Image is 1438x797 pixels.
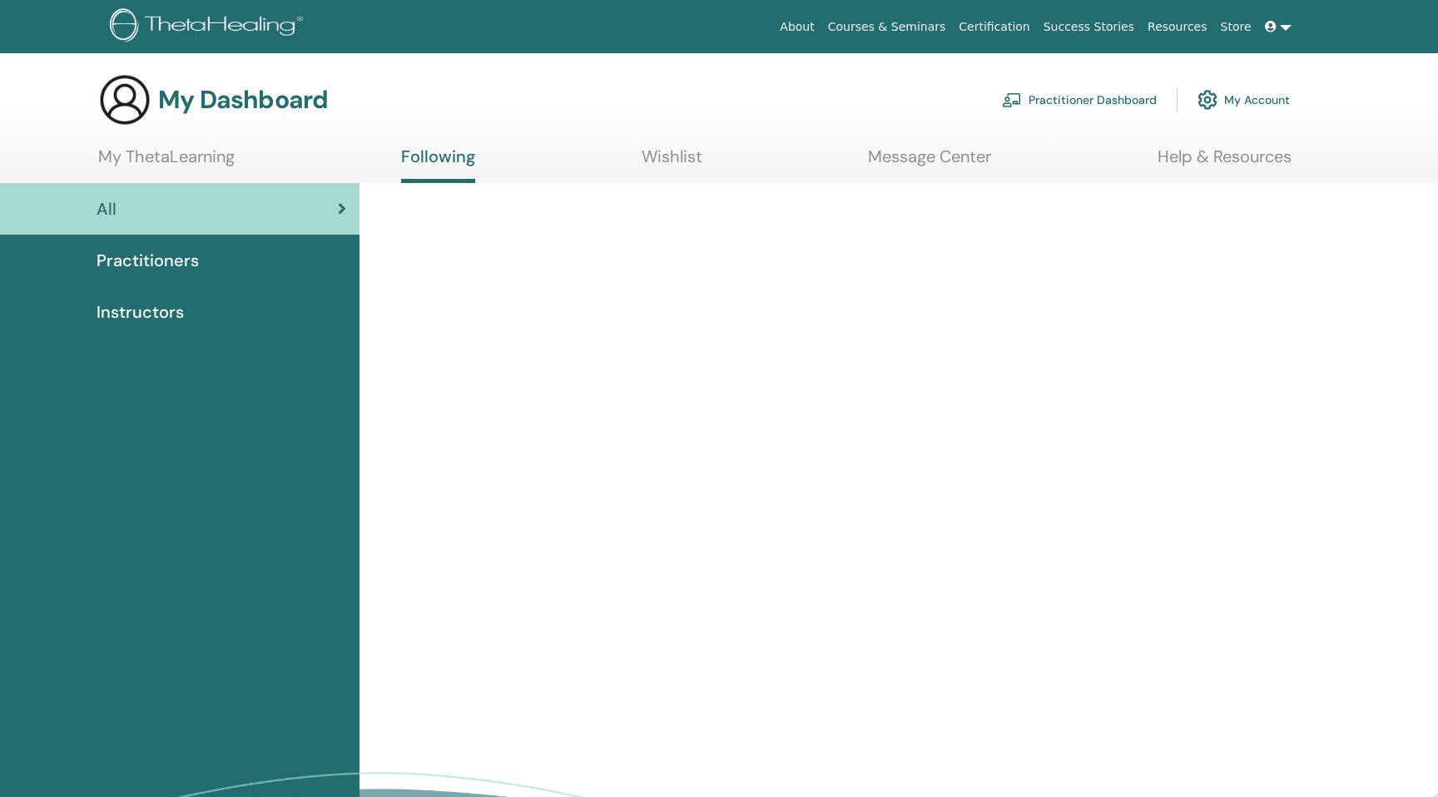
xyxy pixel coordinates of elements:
[821,12,953,42] a: Courses & Seminars
[97,299,184,324] span: Instructors
[1198,86,1217,114] img: cog.svg
[1158,146,1292,179] a: Help & Resources
[1198,82,1290,118] a: My Account
[952,12,1036,42] a: Certification
[401,146,475,183] a: Following
[97,248,199,273] span: Practitioners
[110,8,309,46] img: logo.png
[158,85,328,115] h3: My Dashboard
[1141,12,1214,42] a: Resources
[1002,82,1157,118] a: Practitioner Dashboard
[1214,12,1258,42] a: Store
[97,196,117,221] span: All
[868,146,991,179] a: Message Center
[1037,12,1141,42] a: Success Stories
[773,12,821,42] a: About
[642,146,702,179] a: Wishlist
[1002,92,1022,107] img: chalkboard-teacher.svg
[98,73,151,126] img: generic-user-icon.jpg
[98,146,235,179] a: My ThetaLearning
